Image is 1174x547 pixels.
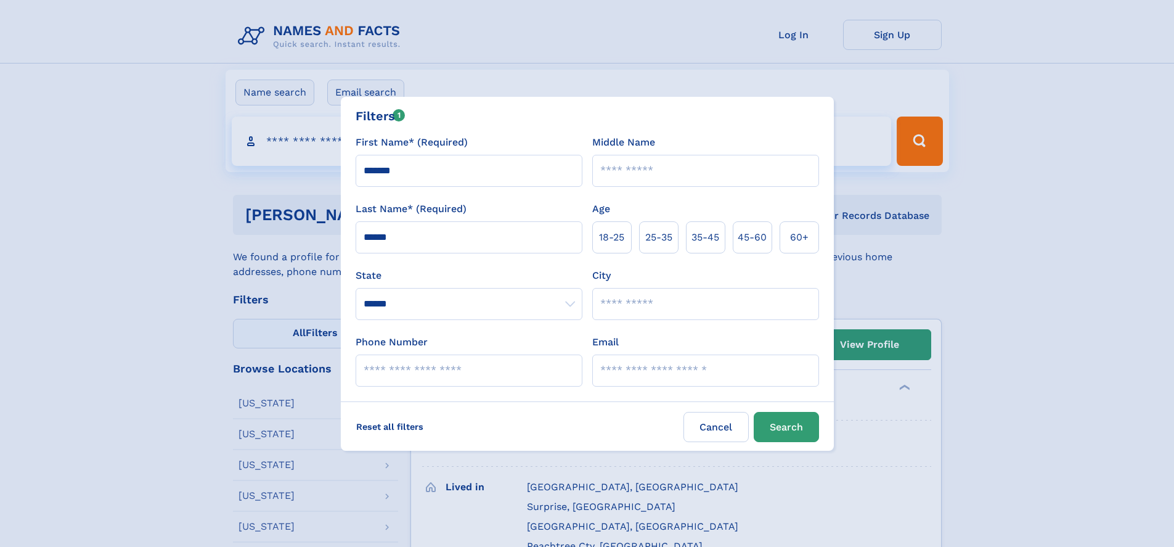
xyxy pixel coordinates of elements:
span: 60+ [790,230,809,245]
label: Email [592,335,619,350]
span: 45‑60 [738,230,767,245]
div: Filters [356,107,406,125]
label: Reset all filters [348,412,431,442]
label: Phone Number [356,335,428,350]
label: State [356,268,582,283]
label: Middle Name [592,135,655,150]
button: Search [754,412,819,442]
label: Age [592,202,610,216]
span: 25‑35 [645,230,672,245]
span: 35‑45 [691,230,719,245]
label: Cancel [683,412,749,442]
span: 18‑25 [599,230,624,245]
label: City [592,268,611,283]
label: Last Name* (Required) [356,202,467,216]
label: First Name* (Required) [356,135,468,150]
